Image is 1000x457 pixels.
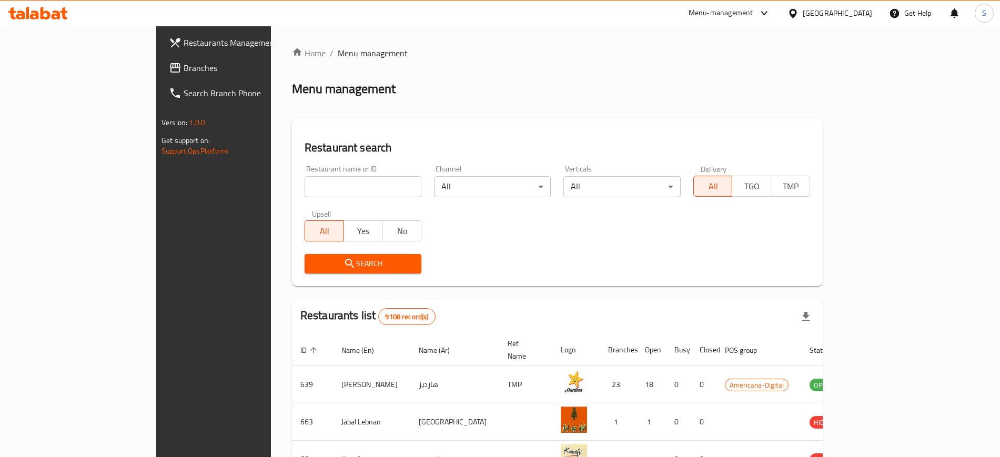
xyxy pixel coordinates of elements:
h2: Restaurants list [300,308,436,325]
img: Hardee's [561,369,587,395]
span: All [698,179,729,194]
td: 1 [600,403,637,441]
button: All [693,176,733,197]
td: 23 [600,366,637,403]
span: Restaurants Management [184,36,315,49]
div: Menu-management [689,7,753,19]
div: Export file [793,304,819,329]
td: [PERSON_NAME] [333,366,410,403]
th: Busy [666,334,691,366]
div: Total records count [378,308,435,325]
span: Get support on: [161,134,210,147]
nav: breadcrumb [292,47,823,59]
td: TMP [499,366,552,403]
a: Branches [160,55,323,80]
span: Status [810,344,844,357]
td: هارديز [410,366,499,403]
th: Open [637,334,666,366]
td: 0 [691,366,716,403]
div: [GEOGRAPHIC_DATA] [803,7,872,19]
a: Support.OpsPlatform [161,144,228,158]
button: No [382,220,421,241]
label: Upsell [312,210,331,217]
button: TGO [732,176,771,197]
td: 0 [666,366,691,403]
span: S [982,7,986,19]
a: Search Branch Phone [160,80,323,106]
span: Search [313,257,413,270]
span: POS group [725,344,771,357]
span: Menu management [338,47,408,59]
span: No [387,224,417,239]
span: ID [300,344,320,357]
span: Name (Ar) [419,344,463,357]
span: OPEN [810,379,835,391]
a: Restaurants Management [160,30,323,55]
button: TMP [771,176,810,197]
th: Closed [691,334,716,366]
button: Yes [344,220,383,241]
td: 0 [666,403,691,441]
input: Search for restaurant name or ID.. [305,176,421,197]
label: Delivery [701,165,727,172]
span: Search Branch Phone [184,87,315,99]
span: TGO [736,179,767,194]
span: All [309,224,340,239]
div: All [563,176,680,197]
li: / [330,47,334,59]
span: 9108 record(s) [379,312,435,322]
div: All [434,176,551,197]
th: Branches [600,334,637,366]
td: 18 [637,366,666,403]
button: Search [305,254,421,273]
span: TMP [775,179,806,194]
img: Jabal Lebnan [561,407,587,433]
span: Version: [161,116,187,129]
td: [GEOGRAPHIC_DATA] [410,403,499,441]
td: 1 [637,403,666,441]
span: Americana-Digital [725,379,788,391]
span: Yes [348,224,379,239]
span: 1.0.0 [189,116,205,129]
button: All [305,220,344,241]
td: 0 [691,403,716,441]
h2: Restaurant search [305,140,810,156]
td: Jabal Lebnan [333,403,410,441]
span: HIDDEN [810,417,841,429]
th: Logo [552,334,600,366]
span: Name (En) [341,344,388,357]
span: Ref. Name [508,337,540,362]
h2: Menu management [292,80,396,97]
span: Branches [184,62,315,74]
